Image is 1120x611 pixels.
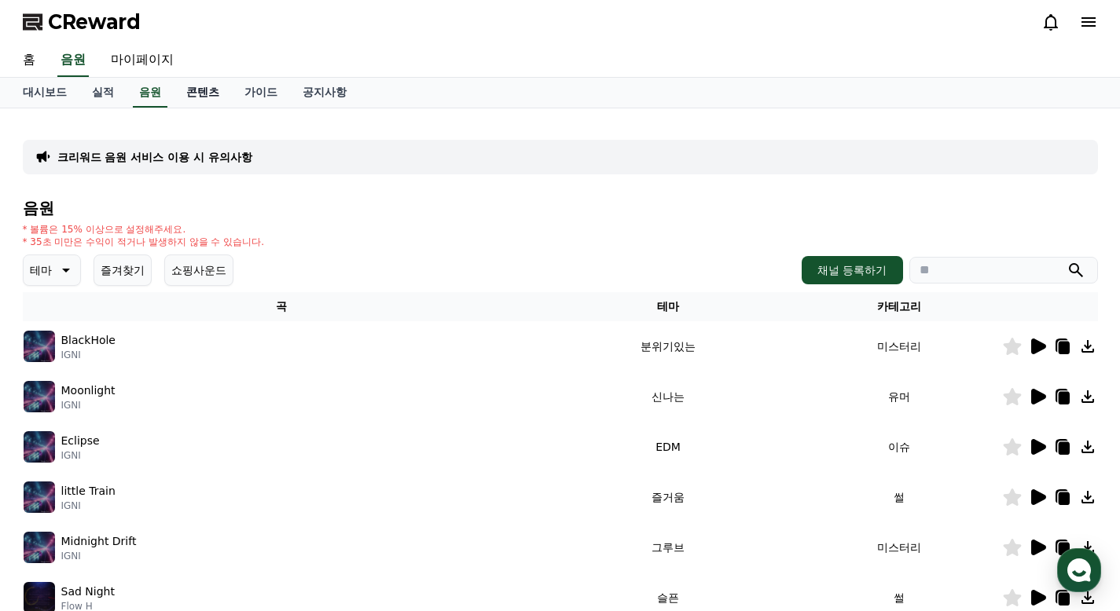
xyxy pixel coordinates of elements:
[796,522,1002,573] td: 미스터리
[48,9,141,35] span: CReward
[61,449,100,462] p: IGNI
[164,254,233,286] button: 쇼핑사운드
[540,371,795,422] td: 신나는
[133,78,167,108] a: 음원
[24,431,55,463] img: music
[10,78,79,108] a: 대시보드
[61,382,116,399] p: Moonlight
[23,223,265,236] p: * 볼륨은 15% 이상으로 설정해주세요.
[540,321,795,371] td: 분위기있는
[61,433,100,449] p: Eclipse
[61,584,115,600] p: Sad Night
[174,78,232,108] a: 콘텐츠
[23,9,141,35] a: CReward
[796,472,1002,522] td: 썰
[61,483,116,499] p: little Train
[61,332,116,349] p: BlackHole
[540,422,795,472] td: EDM
[98,44,186,77] a: 마이페이지
[203,481,302,520] a: 설정
[79,78,127,108] a: 실적
[144,505,163,518] span: 대화
[10,44,48,77] a: 홈
[24,381,55,412] img: music
[24,532,55,563] img: music
[30,259,52,281] p: 테마
[5,481,104,520] a: 홈
[61,399,116,412] p: IGNI
[23,292,541,321] th: 곡
[540,472,795,522] td: 즐거움
[243,504,262,517] span: 설정
[796,292,1002,321] th: 카테고리
[540,522,795,573] td: 그루브
[540,292,795,321] th: 테마
[796,321,1002,371] td: 미스터리
[94,254,152,286] button: 즐겨찾기
[232,78,290,108] a: 가이드
[796,422,1002,472] td: 이슈
[61,550,137,562] p: IGNI
[24,481,55,513] img: music
[290,78,359,108] a: 공지사항
[61,499,116,512] p: IGNI
[796,371,1002,422] td: 유머
[61,533,137,550] p: Midnight Drift
[23,199,1098,217] h4: 음원
[50,504,59,517] span: 홈
[24,331,55,362] img: music
[61,349,116,361] p: IGNI
[57,44,89,77] a: 음원
[104,481,203,520] a: 대화
[23,236,265,248] p: * 35초 미만은 수익이 적거나 발생하지 않을 수 있습니다.
[802,256,902,284] button: 채널 등록하기
[23,254,81,286] button: 테마
[57,149,252,165] a: 크리워드 음원 서비스 이용 시 유의사항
